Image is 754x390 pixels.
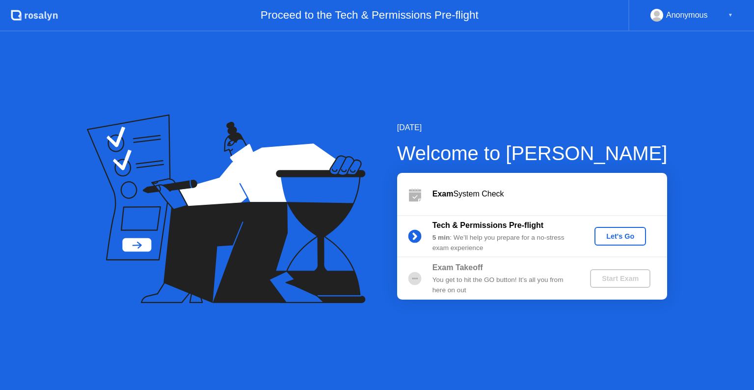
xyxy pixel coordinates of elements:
div: System Check [432,188,667,200]
div: Welcome to [PERSON_NAME] [397,139,668,168]
div: : We’ll help you prepare for a no-stress exam experience [432,233,574,253]
div: [DATE] [397,122,668,134]
b: 5 min [432,234,450,241]
div: ▼ [728,9,733,22]
b: Tech & Permissions Pre-flight [432,221,543,229]
div: Let's Go [598,232,642,240]
b: Exam [432,190,454,198]
button: Start Exam [590,269,650,288]
div: Start Exam [594,275,646,282]
div: Anonymous [666,9,708,22]
div: You get to hit the GO button! It’s all you from here on out [432,275,574,295]
b: Exam Takeoff [432,263,483,272]
button: Let's Go [594,227,646,246]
